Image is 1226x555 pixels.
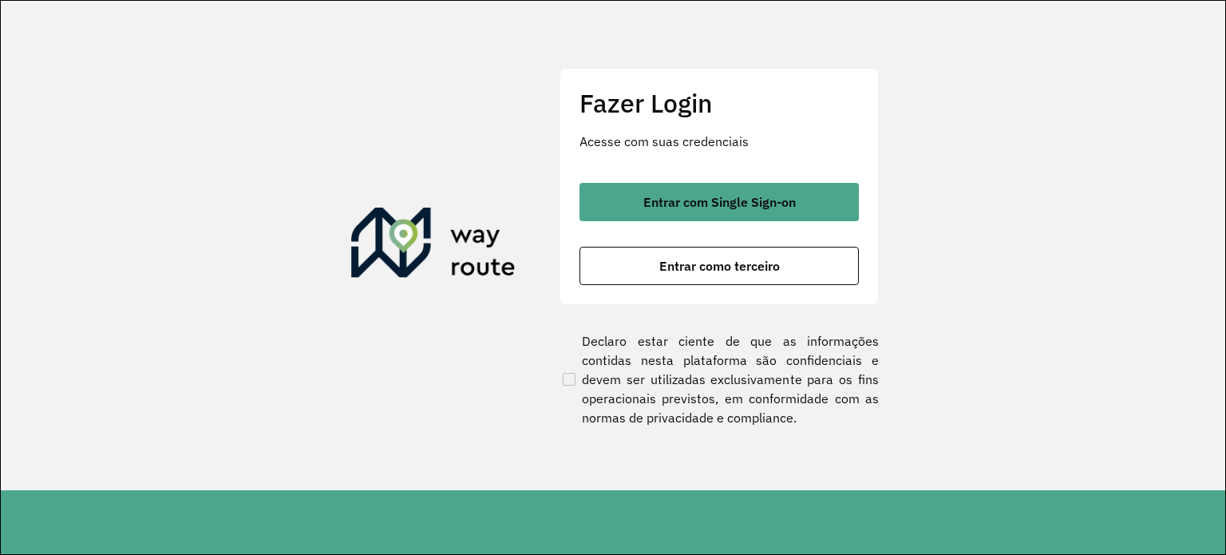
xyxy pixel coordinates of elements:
label: Declaro estar ciente de que as informações contidas nesta plataforma são confidenciais e devem se... [560,331,879,427]
button: button [579,247,859,285]
p: Acesse com suas credenciais [579,132,859,151]
span: Entrar como terceiro [659,260,780,272]
button: button [579,183,859,221]
img: Roteirizador AmbevTech [351,208,516,284]
h2: Fazer Login [579,88,859,118]
span: Entrar com Single Sign-on [643,196,796,208]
